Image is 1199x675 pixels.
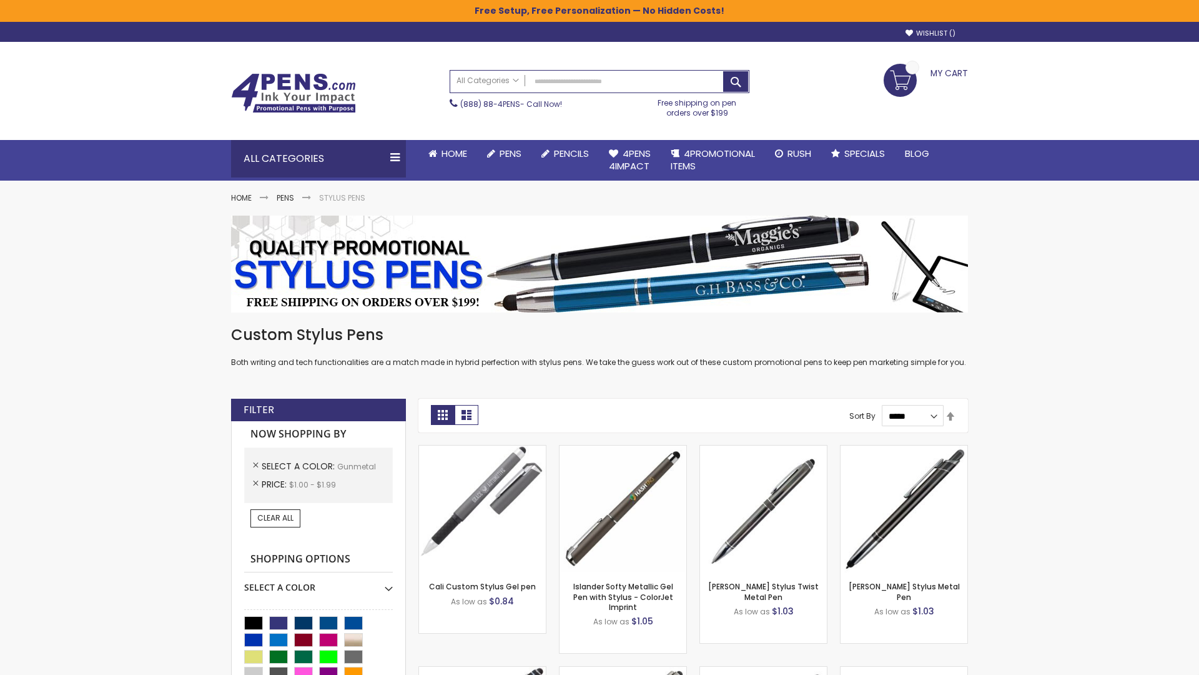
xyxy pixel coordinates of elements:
[560,445,686,456] a: Islander Softy Metallic Gel Pen with Stylus - ColorJet Imprint-Gunmetal
[645,93,750,118] div: Free shipping on pen orders over $199
[554,147,589,160] span: Pencils
[419,446,546,572] img: Cali Custom Stylus Gel pen-Gunmetal
[277,192,294,203] a: Pens
[708,581,819,602] a: [PERSON_NAME] Stylus Twist Metal Pen
[456,76,519,86] span: All Categories
[289,479,336,490] span: $1.00 - $1.99
[231,73,356,113] img: 4Pens Custom Pens and Promotional Products
[244,421,393,447] strong: Now Shopping by
[257,512,294,523] span: Clear All
[787,147,811,160] span: Rush
[450,71,525,91] a: All Categories
[573,581,673,612] a: Islander Softy Metallic Gel Pen with Stylus - ColorJet Imprint
[231,325,968,368] div: Both writing and tech functionalities are a match made in hybrid perfection with stylus pens. We ...
[419,445,546,456] a: Cali Custom Stylus Gel pen-Gunmetal
[734,606,770,617] span: As low as
[700,446,827,572] img: Colter Stylus Twist Metal Pen-Gunmetal
[609,147,651,172] span: 4Pens 4impact
[631,615,653,627] span: $1.05
[489,595,514,607] span: $0.84
[912,605,934,617] span: $1.03
[431,405,455,425] strong: Grid
[429,581,536,592] a: Cali Custom Stylus Gel pen
[319,192,365,203] strong: Stylus Pens
[250,509,300,527] a: Clear All
[418,140,477,167] a: Home
[874,606,910,617] span: As low as
[821,140,895,167] a: Specials
[895,140,939,167] a: Blog
[244,546,393,573] strong: Shopping Options
[560,446,686,572] img: Islander Softy Metallic Gel Pen with Stylus - ColorJet Imprint-Gunmetal
[765,140,821,167] a: Rush
[244,403,274,417] strong: Filter
[849,411,876,421] label: Sort By
[460,99,562,109] span: - Call Now!
[841,446,967,572] img: Olson Stylus Metal Pen-Gunmetal
[244,572,393,594] div: Select A Color
[772,605,794,617] span: $1.03
[849,581,960,602] a: [PERSON_NAME] Stylus Metal Pen
[531,140,599,167] a: Pencils
[700,445,827,456] a: Colter Stylus Twist Metal Pen-Gunmetal
[661,140,765,181] a: 4PROMOTIONALITEMS
[231,140,406,177] div: All Categories
[231,192,252,203] a: Home
[262,478,289,491] span: Price
[337,461,376,472] span: Gunmetal
[460,99,520,109] a: (888) 88-4PENS
[262,460,337,472] span: Select A Color
[905,29,955,38] a: Wishlist
[841,445,967,456] a: Olson Stylus Metal Pen-Gunmetal
[477,140,531,167] a: Pens
[442,147,467,160] span: Home
[231,216,968,312] img: Stylus Pens
[231,325,968,345] h1: Custom Stylus Pens
[593,616,629,627] span: As low as
[905,147,929,160] span: Blog
[844,147,885,160] span: Specials
[671,147,755,172] span: 4PROMOTIONAL ITEMS
[599,140,661,181] a: 4Pens4impact
[451,596,487,607] span: As low as
[500,147,521,160] span: Pens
